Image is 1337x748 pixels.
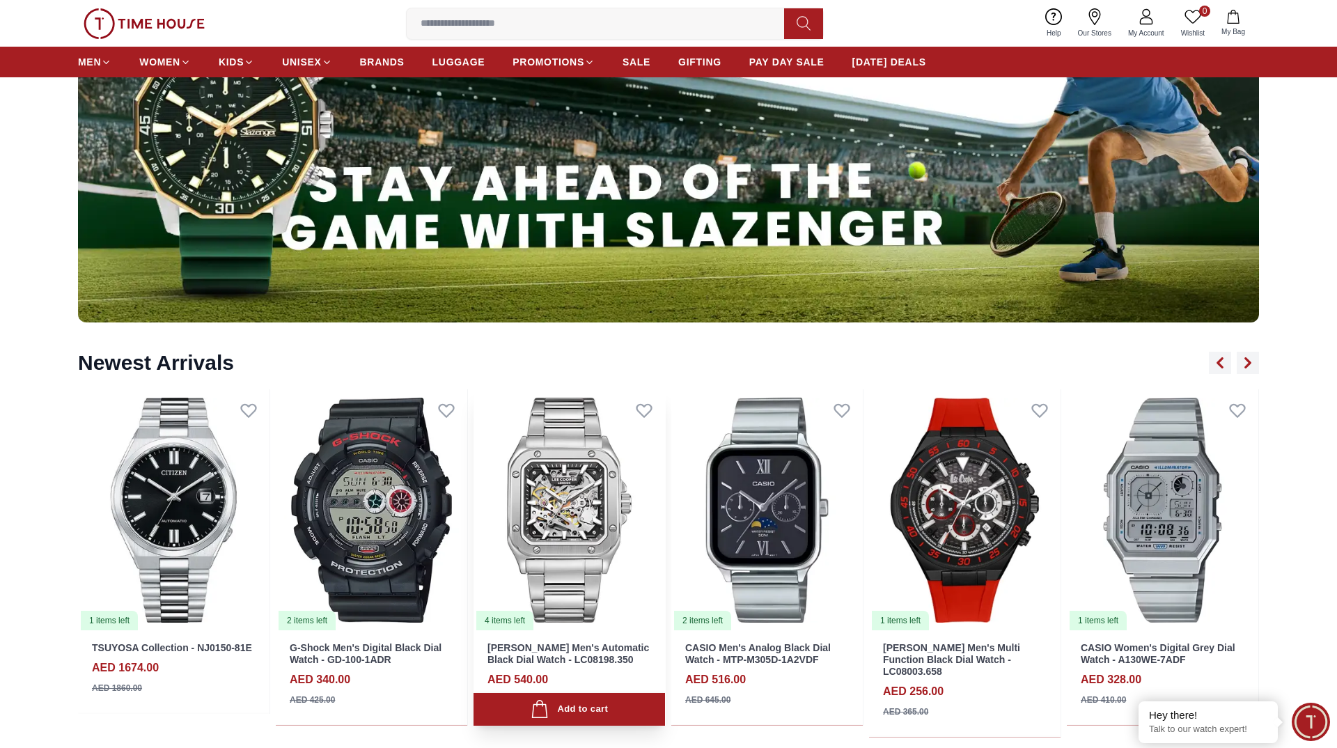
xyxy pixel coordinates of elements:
h4: AED 340.00 [290,671,350,688]
a: [PERSON_NAME] Men's Automatic Black Dial Watch - LC08198.350 [487,642,649,665]
button: My Bag [1213,7,1253,40]
a: WOMEN [139,49,191,75]
span: KIDS [219,55,244,69]
a: CASIO Women's Digital Grey Dial Watch - A130WE-7ADF [1081,642,1235,665]
div: AED 425.00 [290,694,335,706]
a: Our Stores [1070,6,1120,41]
div: 2 items left [279,611,336,630]
img: Lee Cooper Men's Automatic Black Dial Watch - LC08198.350 [474,389,665,631]
a: G-Shock Men's Digital Black Dial Watch - GD-100-1ADR2 items left [276,389,467,631]
div: 1 items left [81,611,138,630]
img: TSUYOSA Collection - NJ0150-81E [78,389,269,631]
p: Talk to our watch expert! [1149,724,1267,735]
a: Help [1038,6,1070,41]
div: AED 410.00 [1081,694,1126,706]
h4: AED 1674.00 [92,660,159,676]
span: SALE [623,55,650,69]
a: G-Shock Men's Digital Black Dial Watch - GD-100-1ADR [290,642,441,665]
img: CASIO Women's Digital Grey Dial Watch - A130WE-7ADF [1067,389,1258,631]
a: UNISEX [282,49,331,75]
a: Lee Cooper Men's Automatic Black Dial Watch - LC08198.3504 items left [474,389,665,631]
span: Our Stores [1072,28,1117,38]
a: CASIO Men's Analog Black Dial Watch - MTP-M305D-1A2VDF [685,642,831,665]
a: LEE COOPER Men's Multi Function Black Dial Watch - LC08003.6581 items left [869,389,1061,631]
h4: AED 328.00 [1081,671,1141,688]
a: SALE [623,49,650,75]
button: Add to cart [474,693,665,726]
span: My Bag [1216,26,1251,37]
span: My Account [1123,28,1170,38]
span: Help [1041,28,1067,38]
span: GIFTING [678,55,721,69]
div: AED 1860.00 [92,682,142,694]
span: WOMEN [139,55,180,69]
span: UNISEX [282,55,321,69]
span: [DATE] DEALS [852,55,926,69]
a: MEN [78,49,111,75]
img: ... [84,8,205,39]
span: MEN [78,55,101,69]
h4: AED 540.00 [487,671,548,688]
div: AED 365.00 [883,706,928,718]
span: Wishlist [1175,28,1210,38]
h4: AED 256.00 [883,683,944,700]
a: LUGGAGE [432,49,485,75]
a: GIFTING [678,49,721,75]
a: CASIO Women's Digital Grey Dial Watch - A130WE-7ADF1 items left [1067,389,1258,631]
img: G-Shock Men's Digital Black Dial Watch - GD-100-1ADR [276,389,467,631]
a: TSUYOSA Collection - NJ0150-81E1 items left [78,389,269,631]
span: BRANDS [360,55,405,69]
a: PROMOTIONS [513,49,595,75]
span: PAY DAY SALE [749,55,824,69]
div: AED 645.00 [685,694,730,706]
div: Add to cart [531,700,608,719]
a: KIDS [219,49,254,75]
a: CASIO Men's Analog Black Dial Watch - MTP-M305D-1A2VDF2 items left [671,389,863,631]
img: LEE COOPER Men's Multi Function Black Dial Watch - LC08003.658 [869,389,1061,631]
div: 2 items left [674,611,731,630]
a: 0Wishlist [1173,6,1213,41]
span: LUGGAGE [432,55,485,69]
div: Hey there! [1149,708,1267,722]
img: CASIO Men's Analog Black Dial Watch - MTP-M305D-1A2VDF [671,389,863,631]
span: 0 [1199,6,1210,17]
div: 1 items left [1070,611,1127,630]
a: PAY DAY SALE [749,49,824,75]
a: BRANDS [360,49,405,75]
h4: AED 516.00 [685,671,746,688]
span: PROMOTIONS [513,55,584,69]
a: TSUYOSA Collection - NJ0150-81E [92,642,252,653]
h2: Newest Arrivals [78,350,234,375]
div: 1 items left [872,611,929,630]
div: Chat Widget [1292,703,1330,741]
div: 4 items left [476,611,533,630]
a: [PERSON_NAME] Men's Multi Function Black Dial Watch - LC08003.658 [883,642,1020,677]
a: [DATE] DEALS [852,49,926,75]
